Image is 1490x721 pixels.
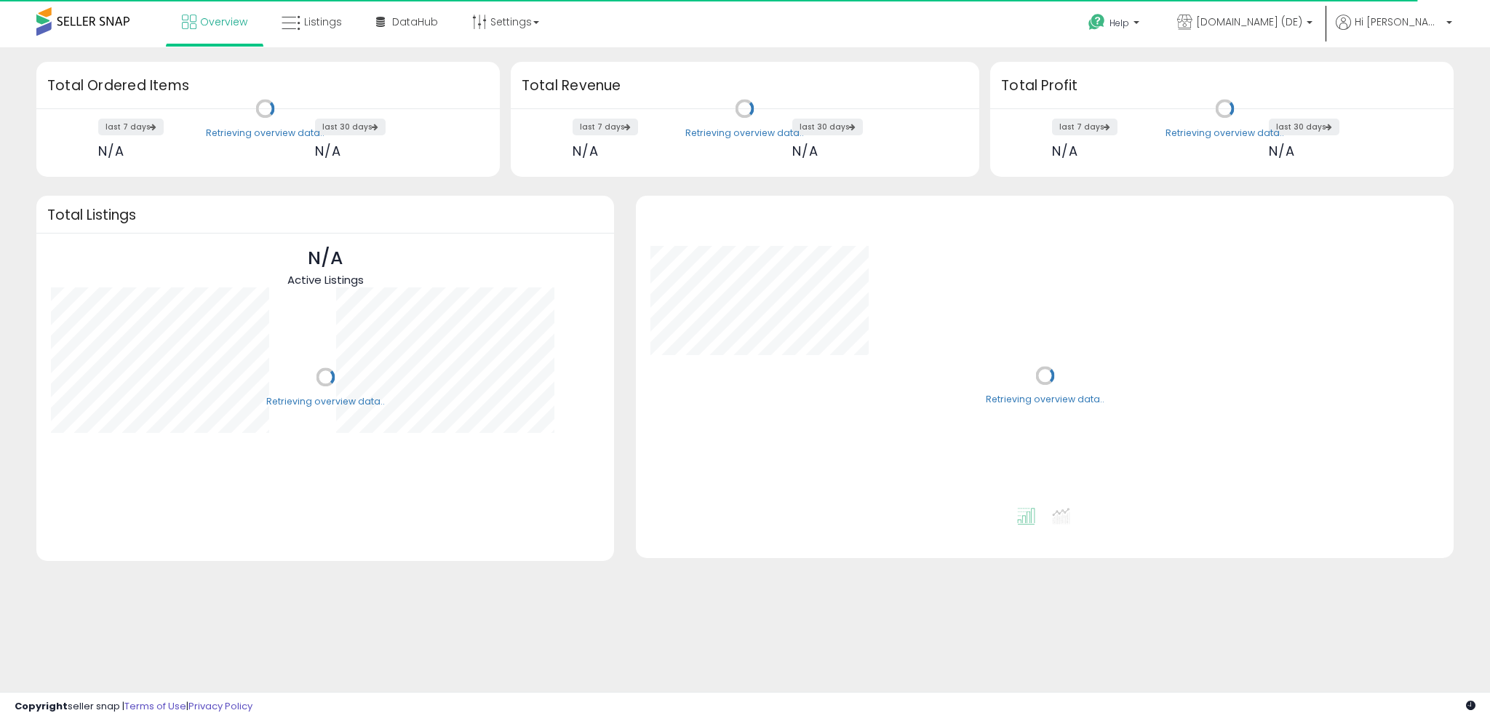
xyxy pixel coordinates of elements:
[986,394,1104,407] div: Retrieving overview data..
[1336,15,1452,47] a: Hi [PERSON_NAME]
[1196,15,1302,29] span: [DOMAIN_NAME] (DE)
[685,127,804,140] div: Retrieving overview data..
[200,15,247,29] span: Overview
[304,15,342,29] span: Listings
[1355,15,1442,29] span: Hi [PERSON_NAME]
[1077,2,1154,47] a: Help
[266,395,385,408] div: Retrieving overview data..
[1166,127,1284,140] div: Retrieving overview data..
[392,15,438,29] span: DataHub
[1088,13,1106,31] i: Get Help
[206,127,324,140] div: Retrieving overview data..
[1109,17,1129,29] span: Help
